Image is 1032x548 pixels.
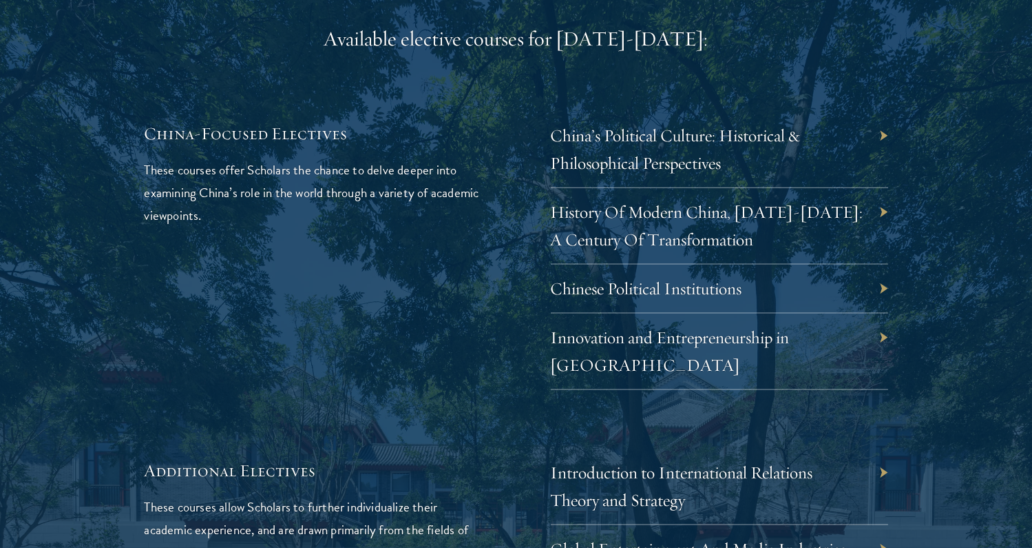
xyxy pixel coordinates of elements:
div: Available elective courses for [DATE]-[DATE]: [145,26,888,53]
a: History Of Modern China, [DATE]-[DATE]: A Century Of Transformation [551,201,863,250]
a: Introduction to International Relations Theory and Strategy [551,462,813,511]
h5: Additional Electives [145,459,482,483]
h5: China-Focused Electives [145,122,482,145]
p: These courses offer Scholars the chance to delve deeper into examining China’s role in the world ... [145,159,482,227]
a: China’s Political Culture: Historical & Philosophical Perspectives [551,125,801,174]
a: Chinese Political Institutions [551,278,742,299]
a: Innovation and Entrepreneurship in [GEOGRAPHIC_DATA] [551,327,790,376]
